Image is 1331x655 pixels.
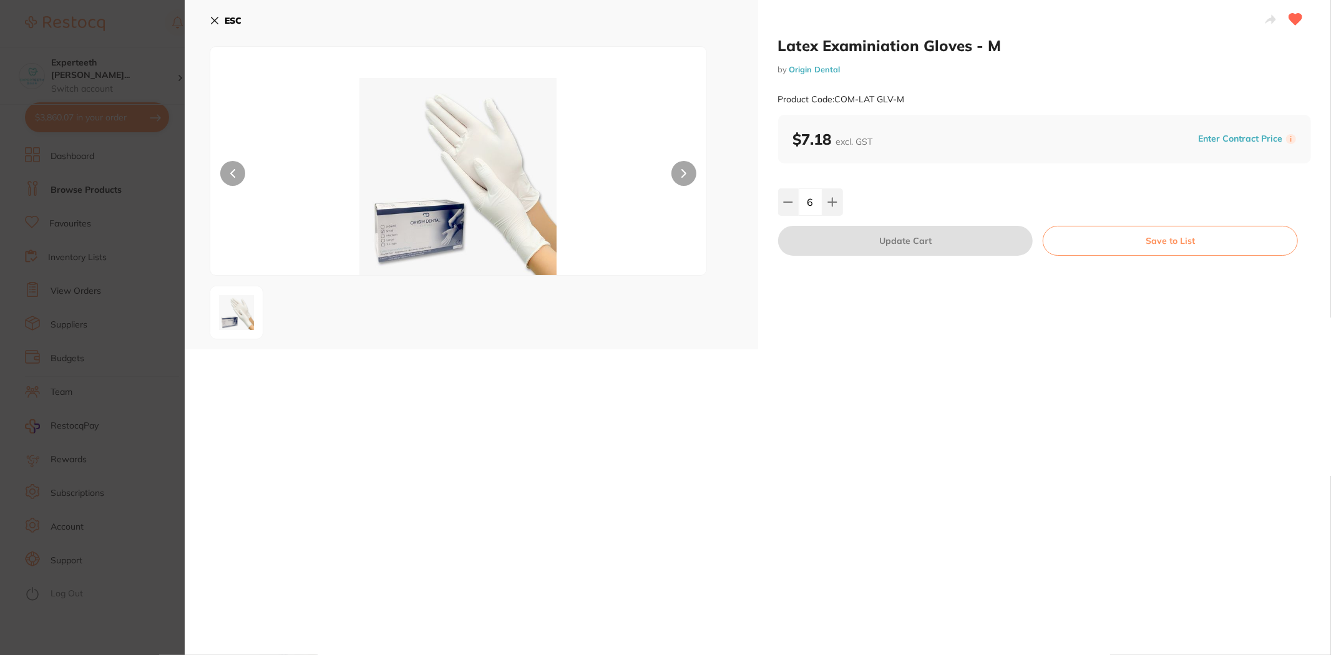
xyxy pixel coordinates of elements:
[836,136,873,147] span: excl. GST
[225,15,241,26] b: ESC
[214,290,259,335] img: Mi1qcGc
[1043,226,1298,256] button: Save to List
[789,64,841,74] a: Origin Dental
[210,10,241,31] button: ESC
[793,130,873,148] b: $7.18
[778,226,1033,256] button: Update Cart
[778,36,1312,55] h2: Latex Examiniation Gloves - M
[778,65,1312,74] small: by
[778,94,905,105] small: Product Code: COM-LAT GLV-M
[1286,134,1296,144] label: i
[1194,133,1286,145] button: Enter Contract Price
[310,78,607,275] img: Mi1qcGc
